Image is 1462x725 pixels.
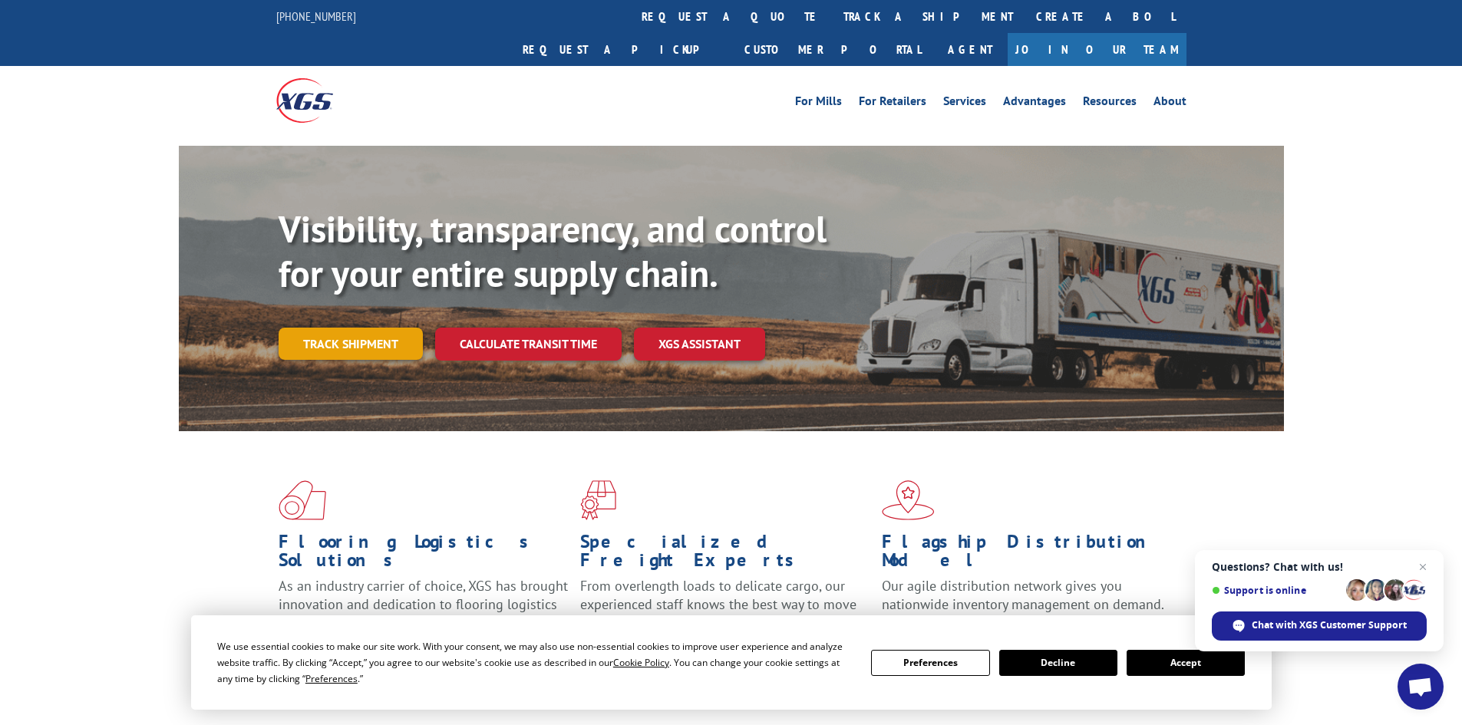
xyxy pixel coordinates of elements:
button: Preferences [871,650,989,676]
a: [PHONE_NUMBER] [276,8,356,24]
a: Customer Portal [733,33,932,66]
a: Track shipment [279,328,423,360]
img: xgs-icon-focused-on-flooring-red [580,480,616,520]
div: Open chat [1398,664,1444,710]
a: Calculate transit time [435,328,622,361]
a: Advantages [1003,95,1066,112]
a: About [1153,95,1186,112]
p: From overlength loads to delicate cargo, our experienced staff knows the best way to move your fr... [580,577,870,645]
span: Support is online [1212,585,1341,596]
a: Resources [1083,95,1137,112]
img: xgs-icon-total-supply-chain-intelligence-red [279,480,326,520]
h1: Flagship Distribution Model [882,532,1172,577]
div: Chat with XGS Customer Support [1212,611,1427,641]
h1: Flooring Logistics Solutions [279,532,569,577]
b: Visibility, transparency, and control for your entire supply chain. [279,205,827,297]
a: Services [943,95,986,112]
h1: Specialized Freight Experts [580,532,870,577]
button: Decline [999,650,1117,676]
span: Close chat [1414,558,1432,576]
button: Accept [1127,650,1245,676]
span: Preferences [305,672,358,685]
img: xgs-icon-flagship-distribution-model-red [882,480,935,520]
a: Join Our Team [1008,33,1186,66]
a: For Mills [795,95,842,112]
div: Cookie Consent Prompt [191,615,1272,710]
a: XGS ASSISTANT [634,328,765,361]
a: Agent [932,33,1008,66]
span: Chat with XGS Customer Support [1252,618,1407,632]
a: Request a pickup [511,33,733,66]
span: Cookie Policy [613,656,669,669]
a: For Retailers [859,95,926,112]
span: Questions? Chat with us! [1212,561,1427,573]
span: Our agile distribution network gives you nationwide inventory management on demand. [882,577,1164,613]
div: We use essential cookies to make our site work. With your consent, we may also use non-essential ... [217,638,853,687]
span: As an industry carrier of choice, XGS has brought innovation and dedication to flooring logistics... [279,577,568,631]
